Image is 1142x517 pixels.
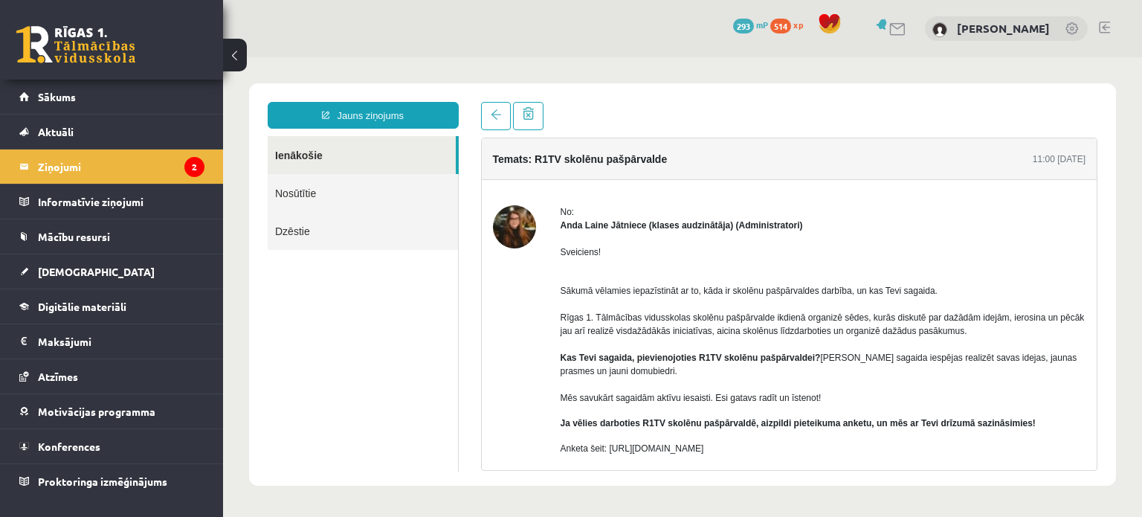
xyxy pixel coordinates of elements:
[45,45,236,71] a: Jauns ziņojums
[733,19,754,33] span: 293
[38,150,204,184] legend: Ziņojumi
[45,155,235,193] a: Dzēstie
[19,324,204,359] a: Maksājumi
[338,385,863,398] p: Anketa šeit: [URL][DOMAIN_NAME]
[38,300,126,313] span: Digitālie materiāli
[270,96,445,108] h4: Temats: R1TV skolēnu pašpārvalde
[793,19,803,30] span: xp
[38,405,155,418] span: Motivācijas programma
[733,19,768,30] a: 293 mP
[932,22,947,37] img: Aleksandrija Līduma
[38,125,74,138] span: Aktuāli
[338,213,863,347] p: Sākumā vēlamies iepazīstināt ar to, kāda ir skolēnu pašpārvaldes darbība, un kas Tevi sagaida. Rī...
[338,163,580,173] strong: Anda Laine Jātniece (klases audzinātāja) (Administratori)
[338,188,863,202] p: Sveiciens!
[770,19,810,30] a: 514 xp
[19,115,204,149] a: Aktuāli
[45,117,235,155] a: Nosūtītie
[19,254,204,289] a: [DEMOGRAPHIC_DATA]
[19,219,204,254] a: Mācību resursi
[270,148,313,191] img: Anda Laine Jātniece (klases audzinātāja)
[19,429,204,463] a: Konferences
[770,19,791,33] span: 514
[38,184,204,219] legend: Informatīvie ziņojumi
[38,475,167,488] span: Proktoringa izmēģinājums
[19,464,204,498] a: Proktoringa izmēģinājums
[338,361,813,371] b: Ja vēlies darboties R1TV skolēnu pašpārvaldē, aizpildi pieteikuma anketu, un mēs ar Tevi drīzumā ...
[957,21,1050,36] a: [PERSON_NAME]
[19,80,204,114] a: Sākums
[19,184,204,219] a: Informatīvie ziņojumi
[338,295,598,306] strong: Kas Tevi sagaida, pievienojoties R1TV skolēnu pašpārvaldei?
[38,90,76,103] span: Sākums
[19,394,204,428] a: Motivācijas programma
[16,26,135,63] a: Rīgas 1. Tālmācības vidusskola
[38,324,204,359] legend: Maksājumi
[184,157,204,177] i: 2
[38,370,78,383] span: Atzīmes
[756,19,768,30] span: mP
[338,148,863,161] div: No:
[38,265,155,278] span: [DEMOGRAPHIC_DATA]
[38,230,110,243] span: Mācību resursi
[19,289,204,324] a: Digitālie materiāli
[19,150,204,184] a: Ziņojumi2
[45,79,233,117] a: Ienākošie
[810,95,862,109] div: 11:00 [DATE]
[38,440,100,453] span: Konferences
[19,359,204,394] a: Atzīmes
